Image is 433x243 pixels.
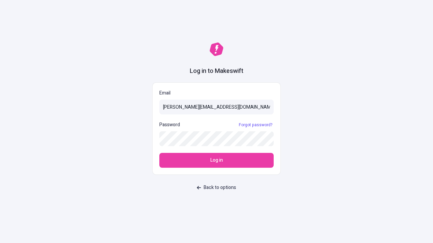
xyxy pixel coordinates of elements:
[237,122,274,128] a: Forgot password?
[159,89,274,97] p: Email
[159,121,180,129] p: Password
[210,157,223,164] span: Log in
[193,182,240,194] button: Back to options
[159,153,274,168] button: Log in
[159,100,274,114] input: Email
[204,184,236,191] span: Back to options
[190,67,243,76] h1: Log in to Makeswift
